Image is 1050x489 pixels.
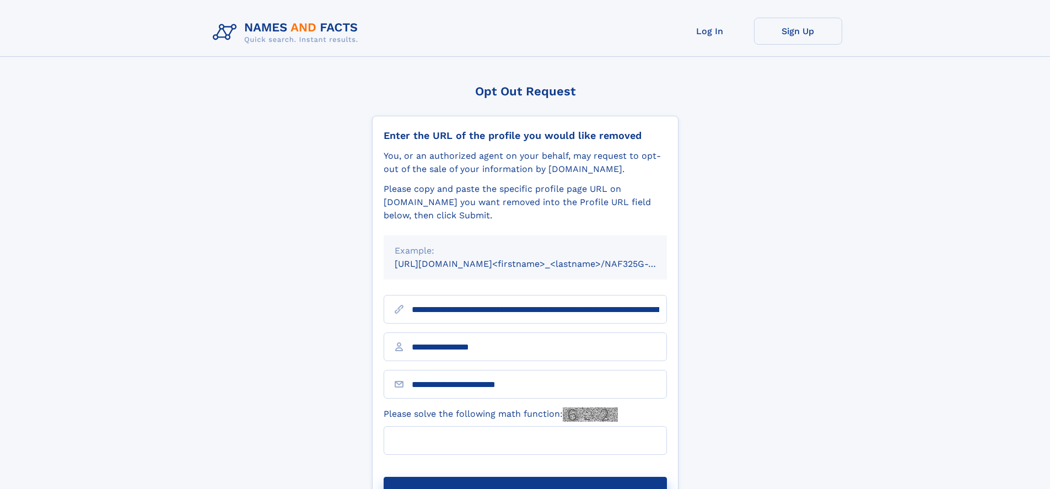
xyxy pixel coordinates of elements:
a: Log In [666,18,754,45]
div: Example: [395,244,656,257]
div: Enter the URL of the profile you would like removed [384,130,667,142]
small: [URL][DOMAIN_NAME]<firstname>_<lastname>/NAF325G-xxxxxxxx [395,259,688,269]
div: Please copy and paste the specific profile page URL on [DOMAIN_NAME] you want removed into the Pr... [384,182,667,222]
label: Please solve the following math function: [384,407,618,422]
a: Sign Up [754,18,842,45]
div: You, or an authorized agent on your behalf, may request to opt-out of the sale of your informatio... [384,149,667,176]
img: Logo Names and Facts [208,18,367,47]
div: Opt Out Request [372,84,679,98]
